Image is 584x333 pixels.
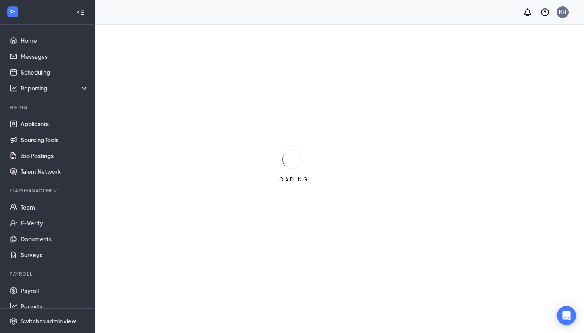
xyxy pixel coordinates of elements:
[21,64,89,80] a: Scheduling
[21,215,89,231] a: E-Verify
[21,298,89,314] a: Reports
[21,231,89,247] a: Documents
[21,199,89,215] a: Team
[21,48,89,64] a: Messages
[21,33,89,48] a: Home
[559,9,566,15] div: NH
[557,306,576,325] div: Open Intercom Messenger
[10,271,87,277] div: Payroll
[21,283,89,298] a: Payroll
[10,104,87,111] div: Hiring
[77,8,85,16] svg: Collapse
[21,116,89,132] a: Applicants
[540,8,550,17] svg: QuestionInfo
[10,84,17,92] svg: Analysis
[21,84,89,92] div: Reporting
[21,164,89,179] a: Talent Network
[21,148,89,164] a: Job Postings
[9,8,17,16] svg: WorkstreamLogo
[21,132,89,148] a: Sourcing Tools
[272,176,312,183] div: LOADING
[21,247,89,263] a: Surveys
[523,8,532,17] svg: Notifications
[10,187,87,194] div: Team Management
[21,317,76,325] div: Switch to admin view
[10,317,17,325] svg: Settings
